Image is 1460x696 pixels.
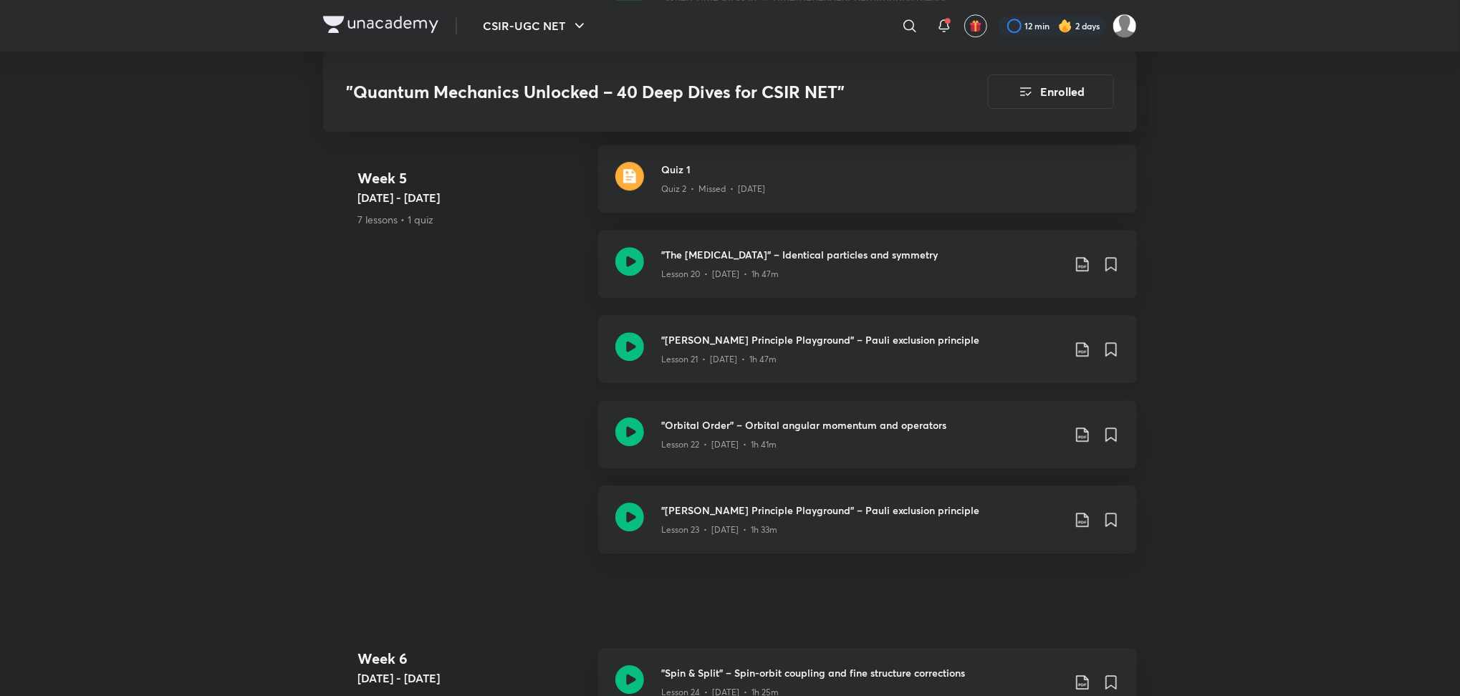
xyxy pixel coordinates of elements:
[661,417,1062,432] h3: "Orbital Order" – Orbital angular momentum and operators
[323,16,438,33] img: Company Logo
[357,168,587,190] h4: Week 5
[661,183,765,195] p: Quiz 2 • Missed • [DATE]
[598,230,1137,315] a: "The [MEDICAL_DATA]" – Identical particles and symmetryLesson 20 • [DATE] • 1h 47m
[661,438,777,451] p: Lesson 22 • [DATE] • 1h 41m
[661,503,1062,518] h3: "[PERSON_NAME] Principle Playground" – Pauli exclusion principle
[661,332,1062,347] h3: "[PERSON_NAME] Principle Playground" – Pauli exclusion principle
[323,16,438,37] a: Company Logo
[598,145,1137,230] a: quizQuiz 1Quiz 2 • Missed • [DATE]
[474,11,597,40] button: CSIR-UGC NET
[357,648,587,670] h4: Week 6
[661,523,777,536] p: Lesson 23 • [DATE] • 1h 33m
[988,74,1114,109] button: Enrolled
[1113,14,1137,38] img: Rai Haldar
[615,162,644,190] img: quiz
[357,670,587,687] h5: [DATE] - [DATE]
[598,400,1137,485] a: "Orbital Order" – Orbital angular momentum and operatorsLesson 22 • [DATE] • 1h 41m
[969,19,982,32] img: avatar
[661,268,779,281] p: Lesson 20 • [DATE] • 1h 47m
[661,247,1062,262] h3: "The [MEDICAL_DATA]" – Identical particles and symmetry
[661,665,1062,680] h3: "Spin & Split" – Spin-orbit coupling and fine structure corrections
[661,353,777,366] p: Lesson 21 • [DATE] • 1h 47m
[598,485,1137,571] a: "[PERSON_NAME] Principle Playground" – Pauli exclusion principleLesson 23 • [DATE] • 1h 33m
[598,315,1137,400] a: "[PERSON_NAME] Principle Playground" – Pauli exclusion principleLesson 21 • [DATE] • 1h 47m
[357,190,587,207] h5: [DATE] - [DATE]
[964,14,987,37] button: avatar
[661,162,1120,177] h3: Quiz 1
[346,82,907,102] h3: "Quantum Mechanics Unlocked – 40 Deep Dives for CSIR NET"
[1058,19,1072,33] img: streak
[357,213,587,228] p: 7 lessons • 1 quiz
